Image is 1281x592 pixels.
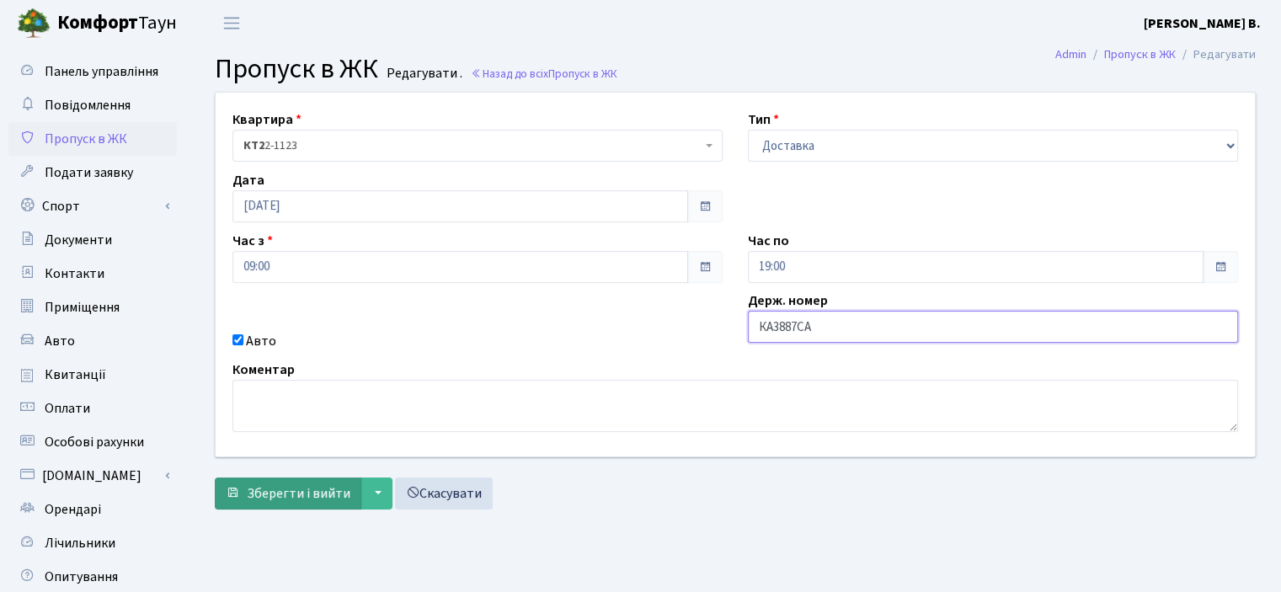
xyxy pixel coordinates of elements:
[8,459,177,493] a: [DOMAIN_NAME]
[45,568,118,586] span: Опитування
[247,484,350,503] span: Зберегти і вийти
[1144,14,1261,33] b: [PERSON_NAME] В.
[8,122,177,156] a: Пропуск в ЖК
[8,55,177,88] a: Панель управління
[232,130,723,162] span: <b>КТ2</b>&nbsp;&nbsp;&nbsp;2-1123
[215,477,361,509] button: Зберегти і вийти
[45,130,127,148] span: Пропуск в ЖК
[243,137,702,154] span: <b>КТ2</b>&nbsp;&nbsp;&nbsp;2-1123
[8,324,177,358] a: Авто
[1176,45,1256,64] li: Редагувати
[45,264,104,283] span: Контакти
[57,9,138,36] b: Комфорт
[383,66,462,82] small: Редагувати .
[395,477,493,509] a: Скасувати
[45,500,101,519] span: Орендарі
[748,109,779,130] label: Тип
[232,360,295,380] label: Коментар
[8,257,177,291] a: Контакти
[45,399,90,418] span: Оплати
[45,365,106,384] span: Квитанції
[8,189,177,223] a: Спорт
[211,9,253,37] button: Переключити навігацію
[8,493,177,526] a: Орендарі
[8,223,177,257] a: Документи
[748,291,828,311] label: Держ. номер
[8,291,177,324] a: Приміщення
[548,66,617,82] span: Пропуск в ЖК
[45,433,144,451] span: Особові рахунки
[8,358,177,392] a: Квитанції
[45,231,112,249] span: Документи
[1104,45,1176,63] a: Пропуск в ЖК
[243,137,264,154] b: КТ2
[45,332,75,350] span: Авто
[471,66,617,82] a: Назад до всіхПропуск в ЖК
[45,62,158,81] span: Панель управління
[8,526,177,560] a: Лічильники
[748,231,789,251] label: Час по
[748,311,1238,343] input: AA0001AA
[8,392,177,425] a: Оплати
[215,50,378,88] span: Пропуск в ЖК
[1144,13,1261,34] a: [PERSON_NAME] В.
[232,109,302,130] label: Квартира
[45,298,120,317] span: Приміщення
[45,163,133,182] span: Подати заявку
[8,425,177,459] a: Особові рахунки
[232,231,273,251] label: Час з
[45,534,115,552] span: Лічильники
[8,156,177,189] a: Подати заявку
[45,96,131,115] span: Повідомлення
[1030,37,1281,72] nav: breadcrumb
[1055,45,1086,63] a: Admin
[8,88,177,122] a: Повідомлення
[17,7,51,40] img: logo.png
[232,170,264,190] label: Дата
[246,331,276,351] label: Авто
[57,9,177,38] span: Таун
